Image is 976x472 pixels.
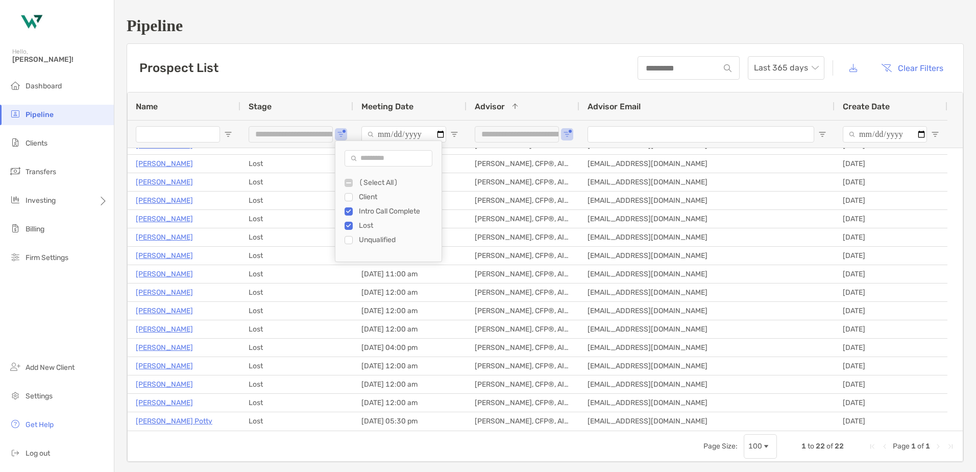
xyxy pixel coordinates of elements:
div: [DATE] [835,375,947,393]
div: [PERSON_NAME], CFP®, AIF®, CPFA [467,173,579,191]
div: Unqualified [359,235,435,244]
input: Meeting Date Filter Input [361,126,446,143]
img: logout icon [9,446,21,459]
div: [DATE] 12:00 am [353,284,467,301]
div: [DATE] [835,357,947,375]
div: [EMAIL_ADDRESS][DOMAIN_NAME] [579,412,835,430]
div: Lost [359,221,435,230]
input: Advisor Email Filter Input [588,126,814,143]
div: [EMAIL_ADDRESS][DOMAIN_NAME] [579,192,835,209]
img: Zoe Logo [12,4,49,41]
div: [DATE] [835,265,947,283]
p: [PERSON_NAME] [136,304,193,317]
a: [PERSON_NAME] [136,396,193,409]
img: input icon [724,64,731,72]
h3: Prospect List [139,61,218,75]
div: Lost [240,375,353,393]
div: Next Page [934,442,942,451]
div: Page Size: [703,442,738,451]
div: [DATE] [835,320,947,338]
div: [DATE] [835,339,947,357]
div: Lost [240,155,353,173]
div: Lost [240,302,353,320]
span: of [917,442,924,451]
div: [EMAIL_ADDRESS][DOMAIN_NAME] [579,173,835,191]
span: Transfers [26,168,56,176]
div: [DATE] [835,247,947,265]
input: Create Date Filter Input [843,126,927,143]
div: [PERSON_NAME], CFP®, AIF®, CPFA [467,375,579,393]
a: [PERSON_NAME] [136,213,193,225]
div: [DATE] [835,412,947,430]
div: [DATE] [835,228,947,246]
div: Lost [240,394,353,412]
a: [PERSON_NAME] [136,378,193,391]
div: Page Size [744,434,777,459]
div: Lost [240,339,353,357]
div: [EMAIL_ADDRESS][DOMAIN_NAME] [579,247,835,265]
a: [PERSON_NAME] [136,231,193,244]
span: [PERSON_NAME]! [12,55,108,64]
div: Last Page [946,442,955,451]
div: [DATE] [835,192,947,209]
button: Open Filter Menu [931,130,939,138]
button: Open Filter Menu [818,130,826,138]
a: [PERSON_NAME] [136,249,193,262]
span: Add New Client [26,363,75,372]
button: Open Filter Menu [337,130,345,138]
span: Get Help [26,420,54,429]
a: [PERSON_NAME] [136,323,193,336]
div: [EMAIL_ADDRESS][DOMAIN_NAME] [579,210,835,228]
span: 22 [835,442,844,451]
p: [PERSON_NAME] [136,360,193,372]
span: Stage [249,102,272,111]
div: [DATE] 12:00 am [353,320,467,338]
input: Search filter values [345,150,432,167]
div: Previous Page [881,442,889,451]
span: Clients [26,139,47,148]
img: investing icon [9,194,21,206]
div: [DATE] 11:00 am [353,265,467,283]
div: Lost [240,412,353,430]
div: [EMAIL_ADDRESS][DOMAIN_NAME] [579,284,835,301]
div: [DATE] 12:00 am [353,302,467,320]
p: [PERSON_NAME] [136,341,193,354]
div: Column Filter [335,140,442,262]
div: Lost [240,192,353,209]
h1: Pipeline [127,16,964,35]
div: 100 [748,442,762,451]
div: (Select All) [359,178,435,187]
div: [DATE] [835,302,947,320]
div: [DATE] [835,173,947,191]
a: [PERSON_NAME] [136,286,193,299]
img: settings icon [9,389,21,402]
div: [DATE] 12:00 am [353,394,467,412]
span: 1 [911,442,916,451]
span: Advisor Email [588,102,641,111]
span: to [808,442,814,451]
div: [PERSON_NAME], CFP®, AIF®, CPFA [467,228,579,246]
div: [DATE] [835,284,947,301]
div: Client [359,193,435,201]
a: [PERSON_NAME] Potty [136,415,212,428]
div: [PERSON_NAME], CFP®, AIF®, CPFA [467,265,579,283]
div: Lost [240,284,353,301]
div: First Page [868,442,876,451]
button: Open Filter Menu [224,130,232,138]
div: Lost [240,357,353,375]
a: [PERSON_NAME] [136,268,193,280]
div: [EMAIL_ADDRESS][DOMAIN_NAME] [579,375,835,393]
span: Log out [26,449,50,458]
img: pipeline icon [9,108,21,120]
a: [PERSON_NAME] [136,194,193,207]
div: Lost [240,247,353,265]
div: [EMAIL_ADDRESS][DOMAIN_NAME] [579,394,835,412]
div: [PERSON_NAME], CFP®, AIF®, CPFA [467,412,579,430]
img: dashboard icon [9,79,21,91]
